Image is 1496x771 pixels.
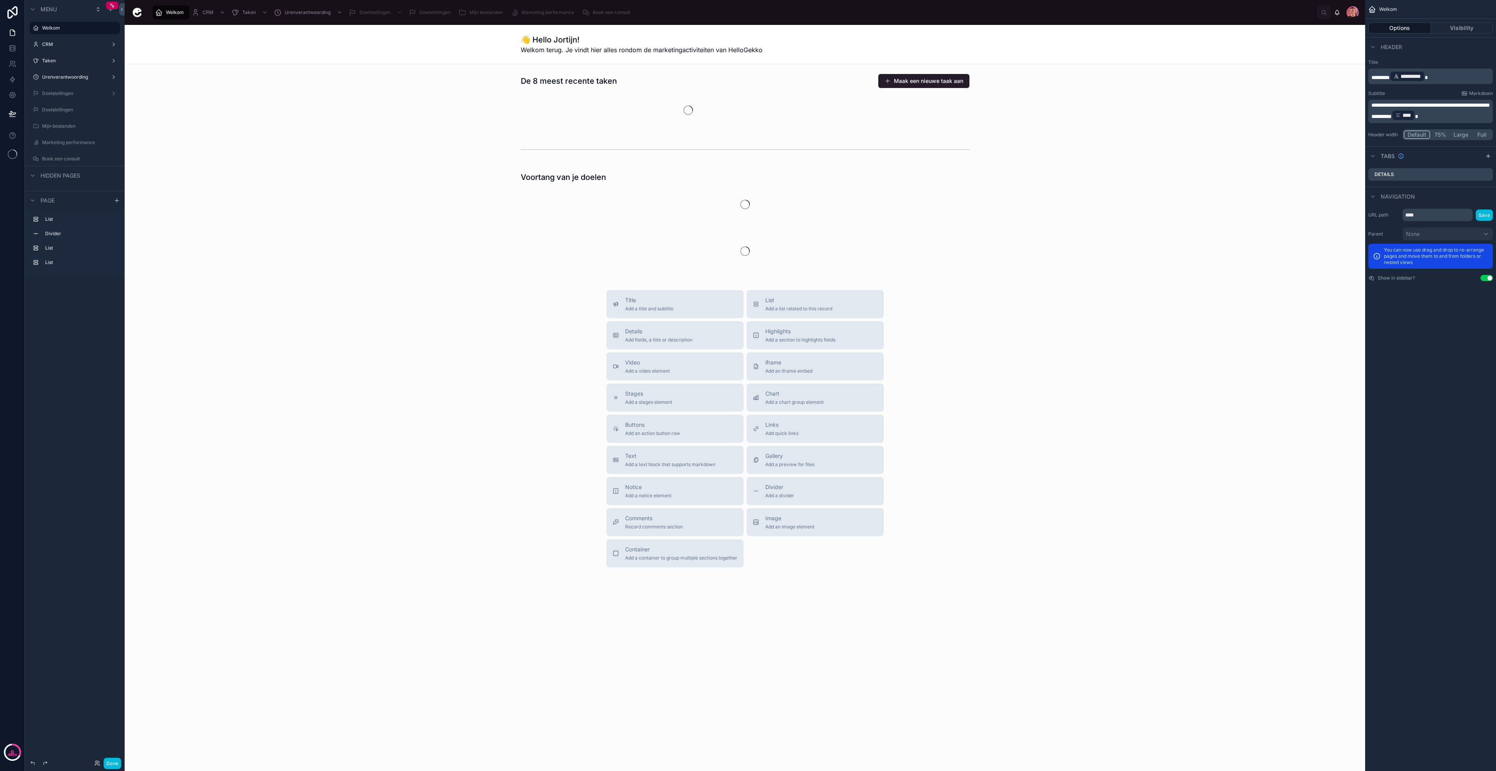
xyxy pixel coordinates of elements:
button: ButtonsAdd an action button row [606,415,744,443]
span: Video [625,359,670,366]
button: ChartAdd a chart group element [747,384,884,412]
span: Comments [625,514,683,522]
label: Boek een consult [42,156,115,162]
a: Welkom [153,5,189,19]
span: Container [625,546,737,553]
span: Add quick links [765,430,798,437]
span: Add a section to highlights fields [765,337,835,343]
button: ImageAdd an image element [747,508,884,536]
button: Visibility [1431,23,1493,33]
span: Divider [765,483,794,491]
label: Urenverantwoording [42,74,104,80]
span: Image [765,514,814,522]
p: days [8,752,17,758]
span: Add a text block that supports markdown [625,461,715,468]
span: Add an image element [765,524,814,530]
div: scrollable content [150,4,1317,21]
span: Welkom terug. Je vindt hier alles rondom de marketingactiviteiten van HelloGekko [521,45,763,55]
label: CRM [42,41,104,48]
span: Links [765,421,798,429]
span: Text [625,452,715,460]
p: You can now use drag and drop to re-arrange pages and move them to and from folders or nested views [1384,247,1488,266]
span: Boek een consult [593,9,631,16]
a: Urenverantwoording [271,5,346,19]
label: Show in sidebar? [1378,275,1415,281]
a: Marketing performance [508,5,580,19]
p: 9 [11,748,14,756]
span: CRM [203,9,213,16]
span: Doelstellingen [419,9,451,16]
button: ListAdd a list related to this record [747,290,884,318]
span: Chart [765,390,824,398]
span: Add a container to group multiple sections together [625,555,737,561]
label: Title [1368,59,1493,65]
span: Doelstellingen [359,9,391,16]
label: Subtitle [1368,90,1385,97]
button: HighlightsAdd a section to highlights fields [747,321,884,349]
button: Full [1472,130,1492,139]
span: Record comments section [625,524,683,530]
label: Welkom [42,25,115,31]
span: Gallery [765,452,814,460]
button: TitleAdd a title and subtitle [606,290,744,318]
span: Highlights [765,327,835,335]
span: Notice [625,483,671,491]
span: Add an iframe embed [765,368,812,374]
label: Taken [42,58,104,64]
span: Welkom [1379,6,1397,12]
button: iframeAdd an iframe embed [747,352,884,380]
button: VideoAdd a video element [606,352,744,380]
span: Add a list related to this record [765,306,832,312]
a: Markdown [1461,90,1493,97]
label: URL path [1368,212,1399,218]
button: TextAdd a text block that supports markdown [606,446,744,474]
span: None [1406,230,1420,238]
label: List [45,245,114,251]
a: CRM [189,5,229,19]
label: Mijn bestanden [42,123,115,129]
a: Taken [229,5,271,19]
label: Doelstellingen [42,107,115,113]
span: Add a video element [625,368,670,374]
button: Options [1368,23,1431,33]
span: Page [41,197,55,204]
a: Boek een consult [580,5,636,19]
span: Add a chart group element [765,399,824,405]
img: App logo [131,6,143,19]
h1: 👋 Hello Jortijn! [521,34,763,45]
label: Doelstellingen [42,90,104,97]
span: Add fields, a title or description [625,337,692,343]
button: NoticeAdd a notice element [606,477,744,505]
span: Add a stages element [625,399,672,405]
button: ContainerAdd a container to group multiple sections together [606,539,744,567]
span: Add an action button row [625,430,680,437]
span: Add a divider [765,493,794,499]
label: Details [1374,171,1394,178]
button: StagesAdd a stages element [606,384,744,412]
div: scrollable content [1368,100,1493,123]
span: List [765,296,832,304]
span: Menu [41,5,57,13]
div: scrollable content [25,209,125,276]
div: scrollable content [1368,69,1493,84]
span: Navigation [1381,193,1415,201]
span: Mijn bestanden [469,9,503,16]
span: Taken [242,9,256,16]
label: Marketing performance [42,139,115,146]
button: DetailsAdd fields, a title or description [606,321,744,349]
button: CommentsRecord comments section [606,508,744,536]
span: Stages [625,390,672,398]
button: GalleryAdd a preview for files [747,446,884,474]
button: LinksAdd quick links [747,415,884,443]
span: Title [625,296,673,304]
button: Large [1450,130,1472,139]
button: None [1403,227,1493,241]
